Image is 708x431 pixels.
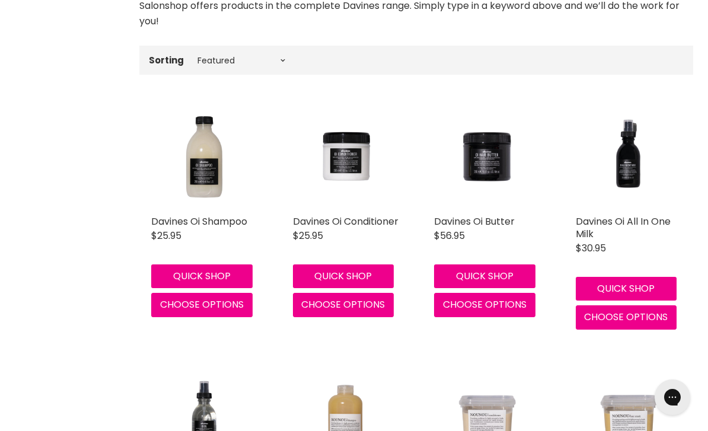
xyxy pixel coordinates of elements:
[293,215,398,228] a: Davines Oi Conditioner
[443,298,527,311] span: Choose options
[293,264,394,288] button: Quick shop
[434,103,540,209] img: Davines Oi Butter
[649,375,696,419] iframe: Gorgias live chat messenger
[293,103,399,209] img: Davines Oi Conditioner
[151,293,253,317] button: Choose options
[151,264,253,288] button: Quick shop
[576,241,606,255] span: $30.95
[151,229,181,242] span: $25.95
[576,277,677,301] button: Quick shop
[434,215,515,228] a: Davines Oi Butter
[434,229,465,242] span: $56.95
[151,103,257,209] img: Davines Oi Shampoo
[293,293,394,317] button: Choose options
[160,298,244,311] span: Choose options
[151,215,247,228] a: Davines Oi Shampoo
[576,215,671,241] a: Davines Oi All In One Milk
[293,229,323,242] span: $25.95
[576,305,677,329] button: Choose options
[576,103,682,209] img: Davines Oi All In One Milk
[584,310,668,324] span: Choose options
[434,293,535,317] button: Choose options
[301,298,385,311] span: Choose options
[149,55,184,65] label: Sorting
[434,264,535,288] button: Quick shop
